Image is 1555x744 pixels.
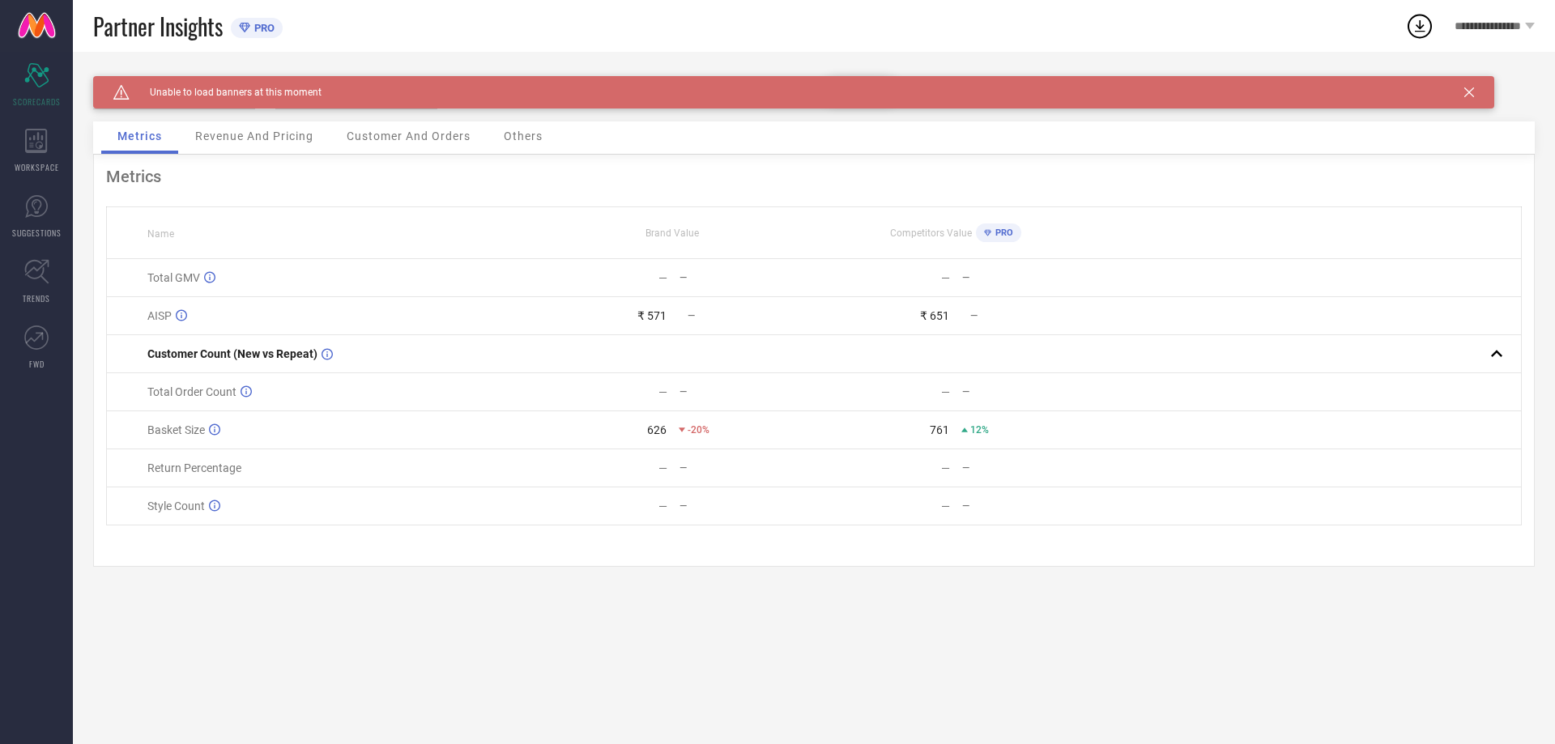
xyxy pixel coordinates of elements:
[962,272,1096,283] div: —
[347,130,471,142] span: Customer And Orders
[15,161,59,173] span: WORKSPACE
[991,227,1013,238] span: PRO
[941,461,950,474] div: —
[680,272,813,283] div: —
[680,462,813,474] div: —
[890,227,972,239] span: Competitors Value
[970,310,978,321] span: —
[658,461,667,474] div: —
[637,309,667,322] div: ₹ 571
[147,461,241,474] span: Return Percentage
[941,271,950,284] div: —
[647,423,667,436] div: 626
[117,130,162,142] span: Metrics
[13,96,61,108] span: SCORECARDS
[93,76,255,87] div: Brand
[147,271,200,284] span: Total GMV
[147,228,174,240] span: Name
[29,358,45,370] span: FWD
[504,130,543,142] span: Others
[93,10,223,43] span: Partner Insights
[12,227,62,239] span: SUGGESTIONS
[250,22,275,34] span: PRO
[658,271,667,284] div: —
[658,385,667,398] div: —
[130,87,322,98] span: Unable to load banners at this moment
[147,423,205,436] span: Basket Size
[23,292,50,304] span: TRENDS
[645,227,699,239] span: Brand Value
[147,309,172,322] span: AISP
[688,424,709,436] span: -20%
[147,385,236,398] span: Total Order Count
[147,500,205,512] span: Style Count
[1405,11,1434,40] div: Open download list
[941,385,950,398] div: —
[930,423,949,436] div: 761
[688,310,695,321] span: —
[962,386,1096,398] div: —
[680,386,813,398] div: —
[920,309,949,322] div: ₹ 651
[680,500,813,512] div: —
[147,347,317,360] span: Customer Count (New vs Repeat)
[658,500,667,512] div: —
[106,167,1522,186] div: Metrics
[195,130,313,142] span: Revenue And Pricing
[941,500,950,512] div: —
[962,462,1096,474] div: —
[970,424,989,436] span: 12%
[962,500,1096,512] div: —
